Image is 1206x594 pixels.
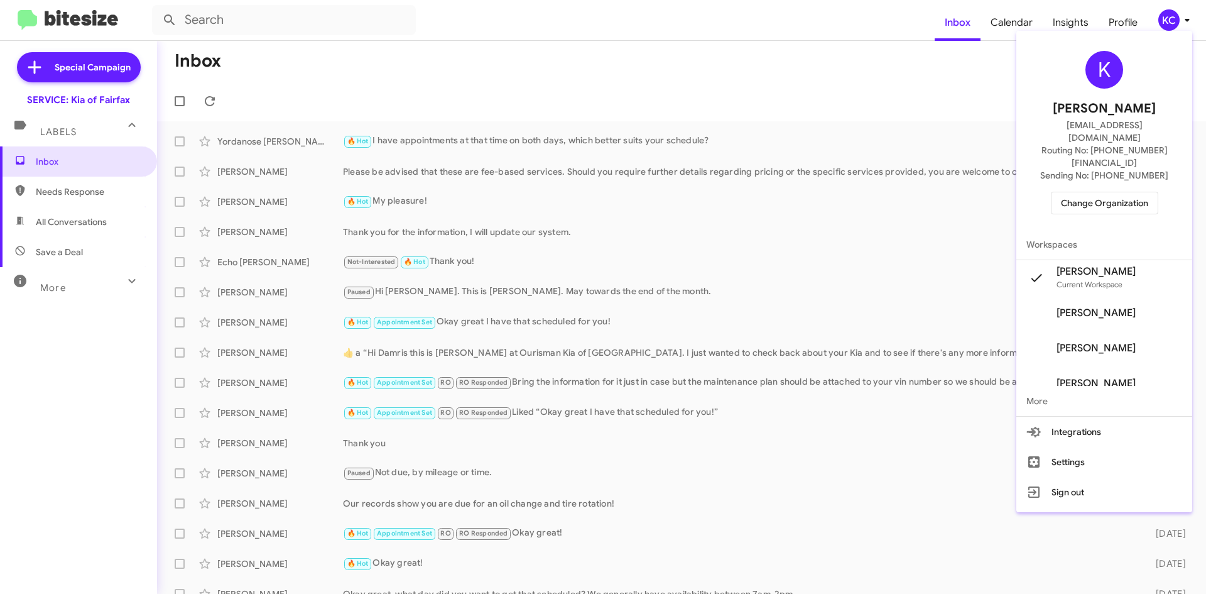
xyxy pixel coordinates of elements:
[1053,99,1156,119] span: [PERSON_NAME]
[1031,119,1177,144] span: [EMAIL_ADDRESS][DOMAIN_NAME]
[1051,192,1158,214] button: Change Organization
[1016,386,1192,416] span: More
[1085,51,1123,89] div: K
[1016,477,1192,507] button: Sign out
[1057,280,1122,289] span: Current Workspace
[1057,265,1136,278] span: [PERSON_NAME]
[1040,169,1168,182] span: Sending No: [PHONE_NUMBER]
[1057,377,1136,390] span: [PERSON_NAME]
[1057,307,1136,319] span: [PERSON_NAME]
[1031,144,1177,169] span: Routing No: [PHONE_NUMBER][FINANCIAL_ID]
[1061,192,1148,214] span: Change Organization
[1016,447,1192,477] button: Settings
[1057,342,1136,355] span: [PERSON_NAME]
[1016,229,1192,260] span: Workspaces
[1016,417,1192,447] button: Integrations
